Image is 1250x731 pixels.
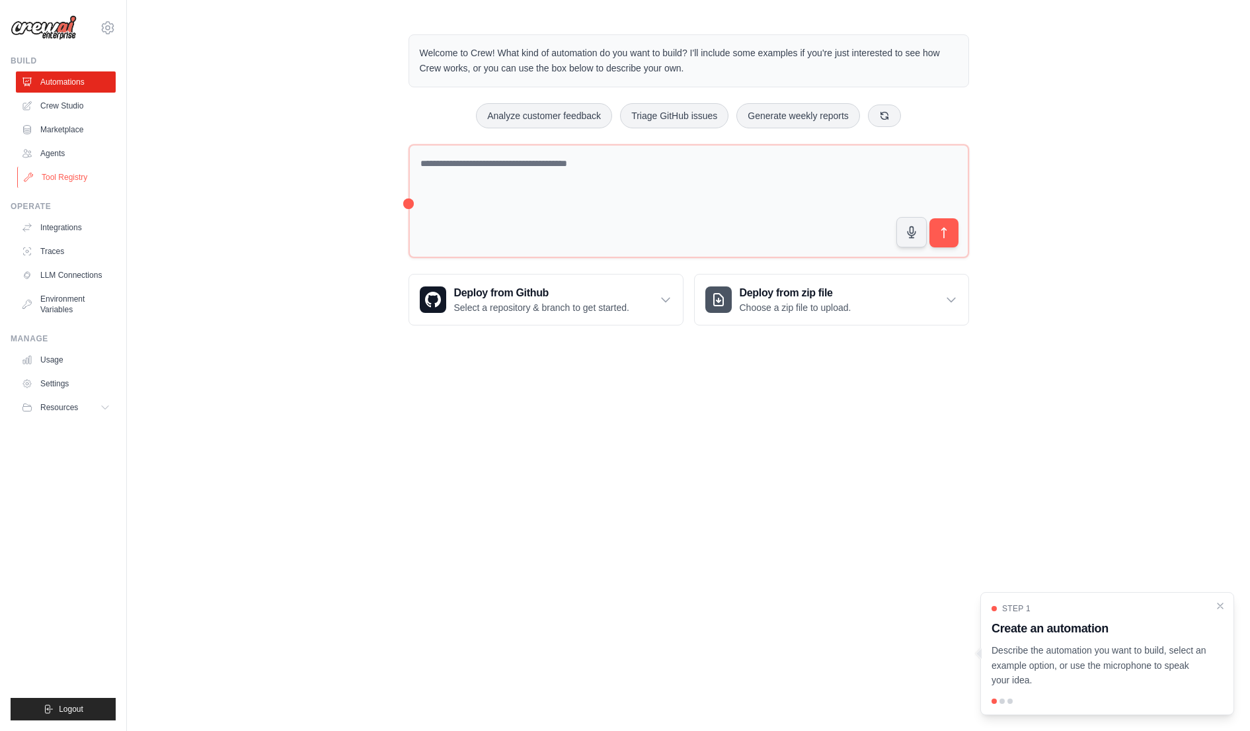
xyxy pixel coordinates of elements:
[11,56,116,66] div: Build
[11,201,116,212] div: Operate
[16,143,116,164] a: Agents
[59,704,83,714] span: Logout
[16,349,116,370] a: Usage
[740,285,851,301] h3: Deploy from zip file
[620,103,728,128] button: Triage GitHub issues
[454,301,629,314] p: Select a repository & branch to get started.
[16,373,116,394] a: Settings
[740,301,851,314] p: Choose a zip file to upload.
[16,265,116,286] a: LLM Connections
[16,95,116,116] a: Crew Studio
[736,103,860,128] button: Generate weekly reports
[420,46,958,76] p: Welcome to Crew! What kind of automation do you want to build? I'll include some examples if you'...
[17,167,117,188] a: Tool Registry
[16,241,116,262] a: Traces
[16,217,116,238] a: Integrations
[16,288,116,320] a: Environment Variables
[476,103,612,128] button: Analyze customer feedback
[16,397,116,418] button: Resources
[11,698,116,720] button: Logout
[454,285,629,301] h3: Deploy from Github
[16,119,116,140] a: Marketplace
[1184,667,1250,731] iframe: Chat Widget
[992,643,1207,688] p: Describe the automation you want to build, select an example option, or use the microphone to spe...
[1215,601,1226,611] button: Close walkthrough
[16,71,116,93] a: Automations
[11,15,77,40] img: Logo
[1002,603,1031,614] span: Step 1
[40,402,78,413] span: Resources
[992,619,1207,638] h3: Create an automation
[11,333,116,344] div: Manage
